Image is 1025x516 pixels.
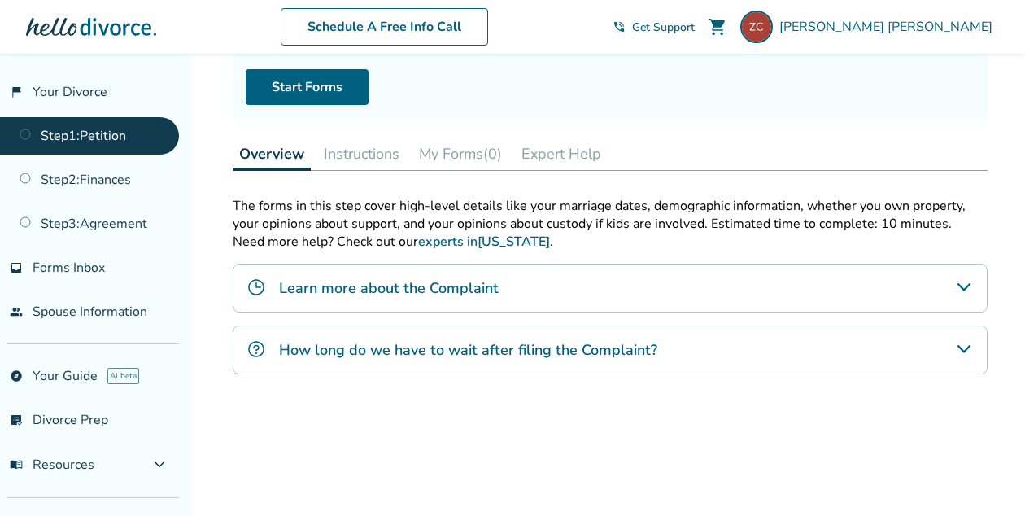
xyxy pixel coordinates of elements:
[246,339,266,359] img: How long do we have to wait after filing the Complaint?
[10,413,23,426] span: list_alt_check
[33,259,105,277] span: Forms Inbox
[246,69,369,105] a: Start Forms
[779,18,999,36] span: [PERSON_NAME] [PERSON_NAME]
[708,17,727,37] span: shopping_cart
[10,305,23,318] span: people
[281,8,488,46] a: Schedule A Free Info Call
[10,85,23,98] span: flag_2
[10,458,23,471] span: menu_book
[944,438,1025,516] iframe: Chat Widget
[233,326,988,374] div: How long do we have to wait after filing the Complaint?
[279,339,657,361] h4: How long do we have to wait after filing the Complaint?
[515,138,608,170] button: Expert Help
[107,368,139,384] span: AI beta
[740,11,773,43] img: zcohen89@gmail.com
[613,20,695,35] a: phone_in_talkGet Support
[233,233,988,251] p: Need more help? Check out our .
[150,455,169,474] span: expand_more
[233,264,988,313] div: Learn more about the Complaint
[233,197,988,233] p: The forms in this step cover high-level details like your marriage dates, demographic information...
[246,278,266,297] img: Learn more about the Complaint
[233,138,311,171] button: Overview
[613,20,626,33] span: phone_in_talk
[317,138,406,170] button: Instructions
[10,261,23,274] span: inbox
[279,278,499,299] h4: Learn more about the Complaint
[412,138,508,170] button: My Forms(0)
[632,20,695,35] span: Get Support
[10,370,23,383] span: explore
[10,456,94,474] span: Resources
[418,233,550,251] a: experts in[US_STATE]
